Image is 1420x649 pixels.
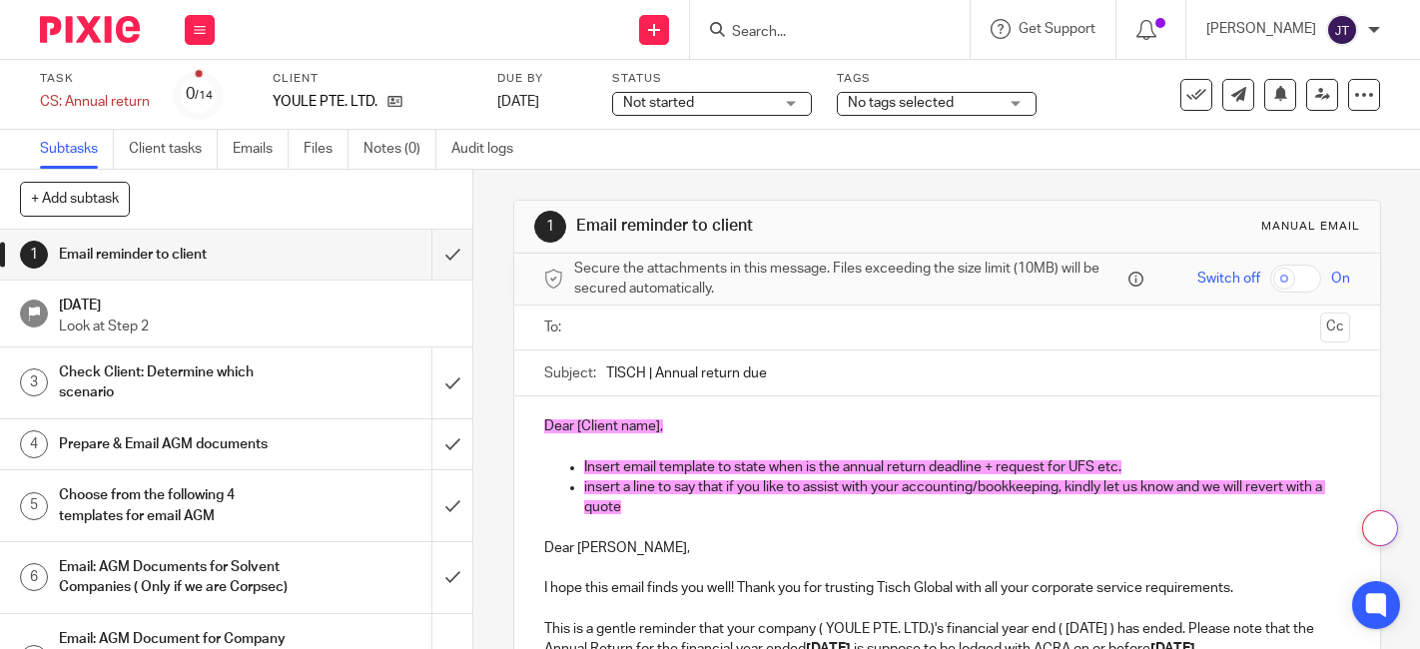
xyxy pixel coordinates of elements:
[20,563,48,591] div: 6
[40,130,114,169] a: Subtasks
[186,83,213,106] div: 0
[40,92,150,112] div: CS: Annual return
[1261,219,1360,235] div: Manual email
[20,241,48,269] div: 1
[451,130,528,169] a: Audit logs
[612,71,812,87] label: Status
[534,211,566,243] div: 1
[544,538,1350,558] p: Dear [PERSON_NAME],
[59,357,295,408] h1: Check Client: Determine which scenario
[544,419,663,433] span: Dear [Client name],
[584,480,1325,514] span: insert a line to say that if you like to assist with your accounting/bookkeeping, kindly let us k...
[584,460,1121,474] span: Insert email template to state when is the annual return deadline + request for UFS etc.
[129,130,218,169] a: Client tasks
[59,552,295,603] h1: Email: AGM Documents for Solvent Companies ( Only if we are Corpsec)
[59,429,295,459] h1: Prepare & Email AGM documents
[59,291,452,316] h1: [DATE]
[576,216,990,237] h1: Email reminder to client
[1320,313,1350,342] button: Cc
[273,71,472,87] label: Client
[20,182,130,216] button: + Add subtask
[273,92,377,112] p: YOULE PTE. LTD.
[40,16,140,43] img: Pixie
[304,130,349,169] a: Files
[59,240,295,270] h1: Email reminder to client
[1197,269,1260,289] span: Switch off
[1019,22,1095,36] span: Get Support
[497,95,539,109] span: [DATE]
[20,492,48,520] div: 5
[544,318,566,337] label: To:
[1206,19,1316,39] p: [PERSON_NAME]
[20,368,48,396] div: 3
[730,24,910,42] input: Search
[848,96,954,110] span: No tags selected
[59,480,295,531] h1: Choose from the following 4 templates for email AGM
[195,90,213,101] small: /14
[623,96,694,110] span: Not started
[1326,14,1358,46] img: svg%3E
[363,130,436,169] a: Notes (0)
[497,71,587,87] label: Due by
[1331,269,1350,289] span: On
[59,317,452,336] p: Look at Step 2
[837,71,1037,87] label: Tags
[574,259,1123,300] span: Secure the attachments in this message. Files exceeding the size limit (10MB) will be secured aut...
[544,578,1350,598] p: I hope this email finds you well! Thank you for trusting Tisch Global with all your corporate ser...
[40,71,150,87] label: Task
[233,130,289,169] a: Emails
[544,363,596,383] label: Subject:
[20,430,48,458] div: 4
